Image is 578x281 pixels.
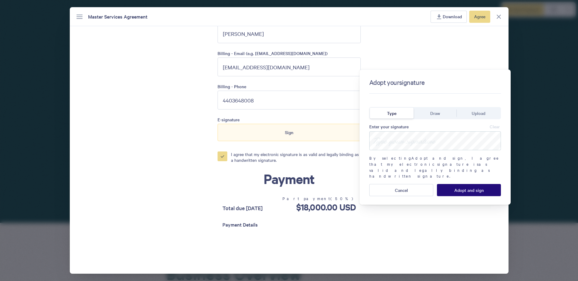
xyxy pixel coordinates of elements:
[369,78,425,93] h4: Adopt your signature
[387,110,396,116] span: Type
[369,106,501,119] div: Signature type
[88,13,147,20] span: Master Services Agreement
[218,124,361,141] button: Sign
[472,110,485,116] span: Upload
[282,196,356,202] span: Part payment (50%)
[454,188,484,193] span: Adopt and sign
[430,110,440,116] span: Draw
[222,204,263,212] span: Total due [DATE]
[231,151,361,163] p: I agree that my electronic signature is as valid and legally binding as a handwritten signature.
[437,184,501,196] button: Adopt and sign
[469,11,490,23] button: Agree
[73,11,86,23] button: Menu
[369,131,501,150] input: Type your signature
[369,184,433,196] button: Cancel
[222,216,356,228] span: Payment Details
[369,123,409,130] span: Enter your signature
[282,202,356,212] h3: $18,000.00 USD
[431,11,467,23] button: Download
[443,13,462,20] span: Download
[218,117,361,123] span: E-signature
[218,84,361,91] label: Billing - Phone
[493,11,505,23] button: Close agreement
[218,50,361,57] label: Billing - Email (e.g. [EMAIL_ADDRESS][DOMAIN_NAME])
[395,188,408,193] span: Cancel
[285,129,293,136] span: Sign
[369,155,501,179] span: By selecting Adopt and sign , I agree that my electronic signature is as valid and legally bindin...
[218,170,361,187] h2: Payment
[474,13,485,20] span: Agree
